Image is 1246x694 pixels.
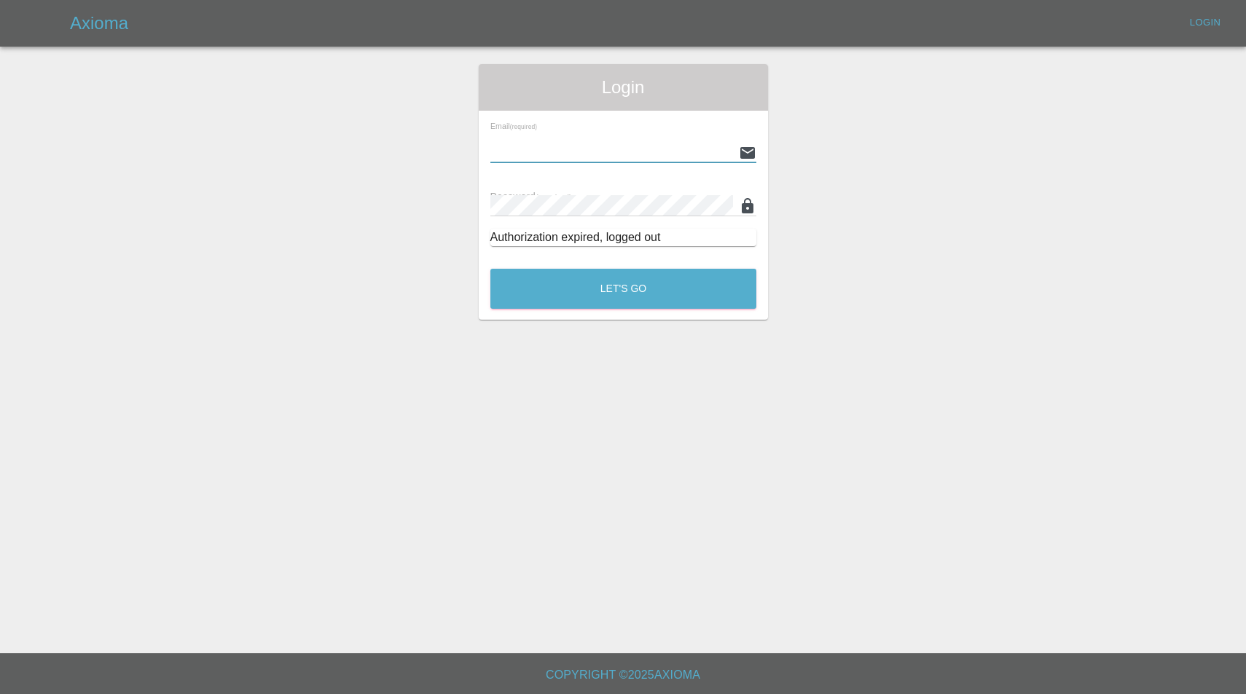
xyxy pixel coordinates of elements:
span: Login [490,76,756,99]
h6: Copyright © 2025 Axioma [12,665,1234,685]
small: (required) [536,193,572,202]
small: (required) [509,124,536,130]
span: Password [490,191,572,202]
button: Let's Go [490,269,756,309]
div: Authorization expired, logged out [490,229,756,246]
h5: Axioma [70,12,128,35]
span: Email [490,122,537,130]
a: Login [1182,12,1229,34]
